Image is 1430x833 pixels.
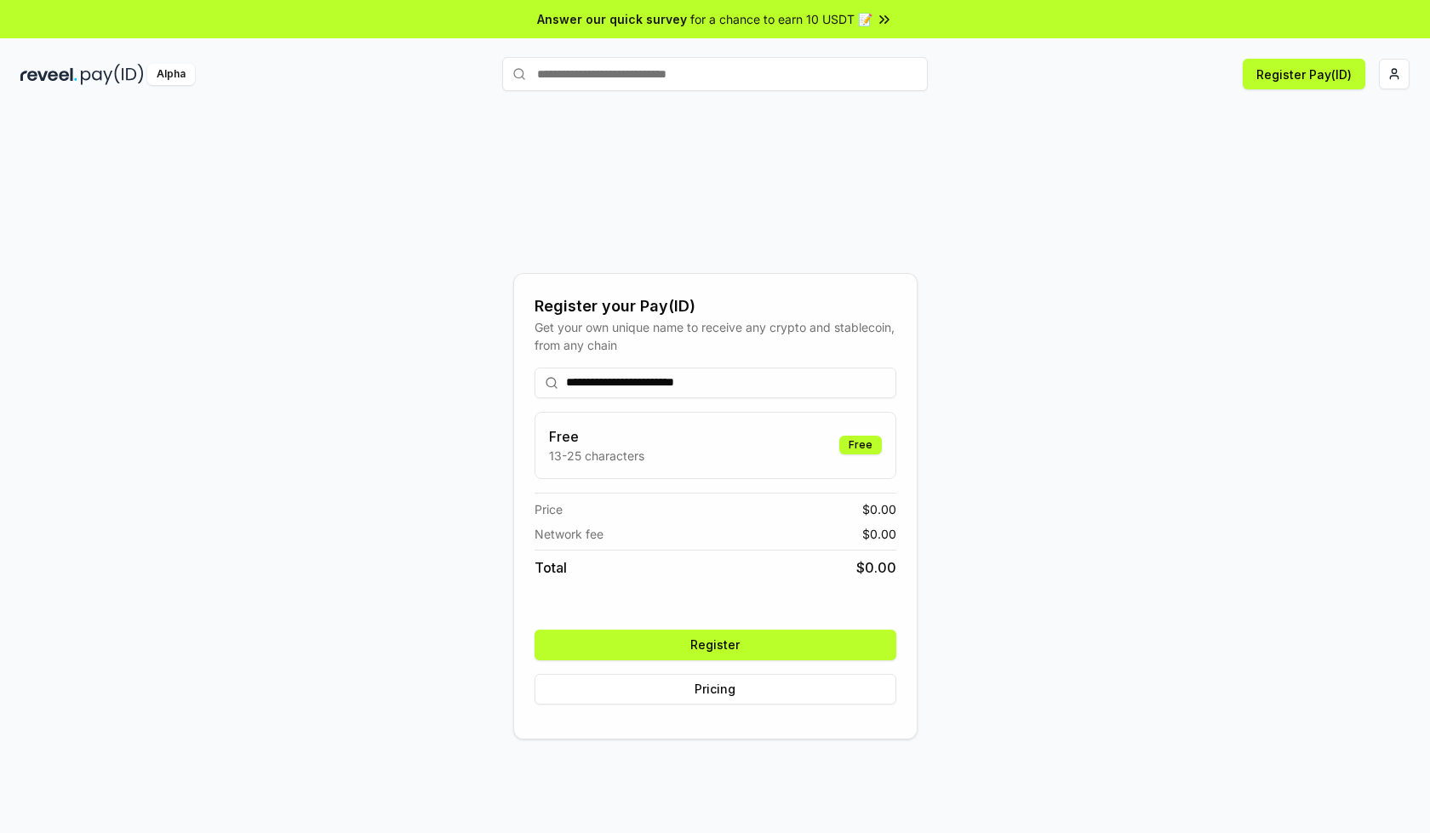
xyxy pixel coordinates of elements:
button: Register [535,630,896,660]
p: 13-25 characters [549,447,644,465]
div: Free [839,436,882,454]
span: Total [535,557,567,578]
div: Register your Pay(ID) [535,294,896,318]
span: $ 0.00 [862,500,896,518]
span: $ 0.00 [856,557,896,578]
span: Network fee [535,525,603,543]
img: reveel_dark [20,64,77,85]
img: pay_id [81,64,144,85]
span: $ 0.00 [862,525,896,543]
span: Answer our quick survey [537,10,687,28]
button: Pricing [535,674,896,705]
span: for a chance to earn 10 USDT 📝 [690,10,872,28]
h3: Free [549,426,644,447]
div: Alpha [147,64,195,85]
button: Register Pay(ID) [1243,59,1365,89]
span: Price [535,500,563,518]
div: Get your own unique name to receive any crypto and stablecoin, from any chain [535,318,896,354]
